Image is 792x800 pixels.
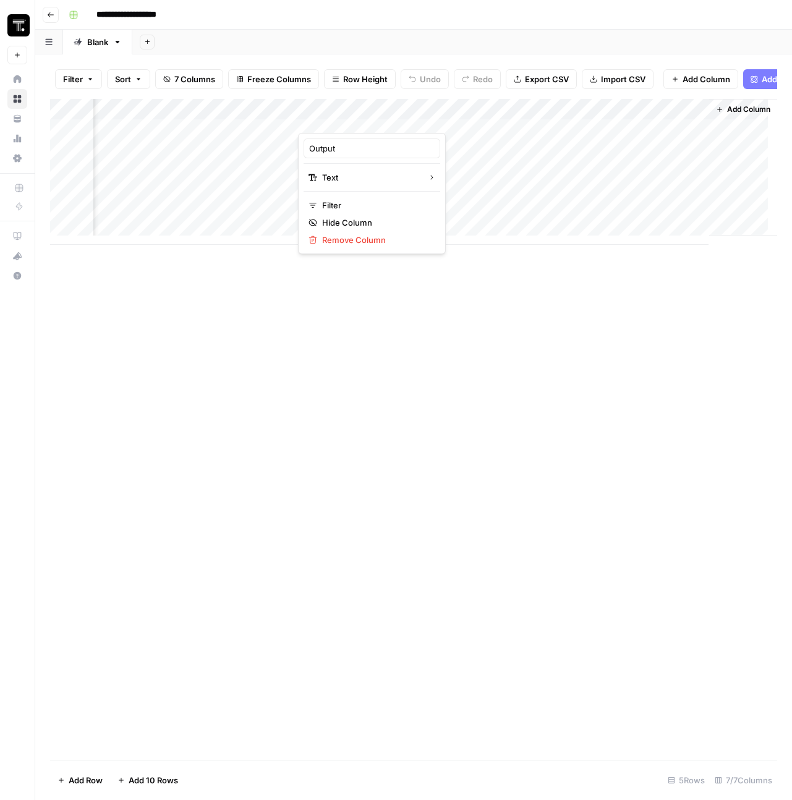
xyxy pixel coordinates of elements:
[7,89,27,109] a: Browse
[63,30,132,54] a: Blank
[7,109,27,129] a: Your Data
[87,36,108,48] div: Blank
[115,73,131,85] span: Sort
[324,69,396,89] button: Row Height
[8,247,27,265] div: What's new?
[50,770,110,790] button: Add Row
[7,266,27,286] button: Help + Support
[663,69,738,89] button: Add Column
[582,69,654,89] button: Import CSV
[506,69,577,89] button: Export CSV
[63,73,83,85] span: Filter
[663,770,710,790] div: 5 Rows
[155,69,223,89] button: 7 Columns
[454,69,501,89] button: Redo
[7,10,27,41] button: Workspace: Thoughtspot
[473,73,493,85] span: Redo
[322,199,430,211] span: Filter
[601,73,645,85] span: Import CSV
[683,73,730,85] span: Add Column
[7,226,27,246] a: AirOps Academy
[710,770,777,790] div: 7/7 Columns
[55,69,102,89] button: Filter
[247,73,311,85] span: Freeze Columns
[7,148,27,168] a: Settings
[110,770,185,790] button: Add 10 Rows
[69,774,103,786] span: Add Row
[107,69,150,89] button: Sort
[7,14,30,36] img: Thoughtspot Logo
[401,69,449,89] button: Undo
[343,73,388,85] span: Row Height
[7,246,27,266] button: What's new?
[322,171,418,184] span: Text
[727,104,770,115] span: Add Column
[174,73,215,85] span: 7 Columns
[420,73,441,85] span: Undo
[322,234,430,246] span: Remove Column
[7,69,27,89] a: Home
[525,73,569,85] span: Export CSV
[7,129,27,148] a: Usage
[322,216,430,229] span: Hide Column
[228,69,319,89] button: Freeze Columns
[711,101,775,117] button: Add Column
[129,774,178,786] span: Add 10 Rows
